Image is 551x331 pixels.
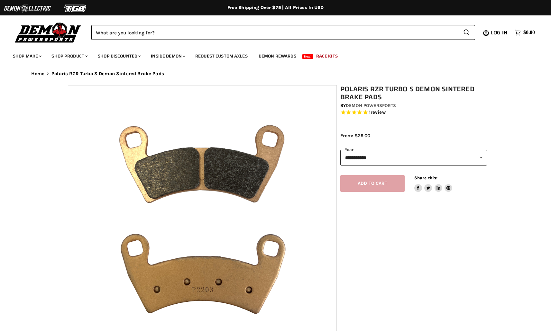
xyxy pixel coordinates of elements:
span: Rated 5.0 out of 5 stars 1 reviews [340,109,487,116]
span: From: $25.00 [340,133,370,139]
a: Race Kits [311,49,343,63]
a: Shop Product [47,49,92,63]
span: review [371,110,386,115]
span: Polaris RZR Turbo S Demon Sintered Brake Pads [51,71,164,76]
nav: Breadcrumbs [18,71,533,76]
ul: Main menu [8,47,533,63]
a: Request Custom Axles [190,49,253,63]
img: TGB Logo 2 [51,2,100,14]
span: Log in [491,29,508,37]
h1: Polaris RZR Turbo S Demon Sintered Brake Pads [340,85,487,101]
div: by [340,102,487,109]
input: Search [91,25,458,40]
aside: Share this: [414,175,453,192]
a: Log in [488,30,511,36]
img: Demon Powersports [13,21,83,44]
a: Demon Powersports [346,103,396,108]
a: Shop Discounted [93,49,145,63]
div: Free Shipping Over $75 | All Prices In USD [18,5,533,11]
span: New! [302,54,313,59]
img: Demon Electric Logo 2 [3,2,51,14]
span: $0.00 [523,30,535,36]
button: Search [458,25,475,40]
a: Demon Rewards [254,49,301,63]
a: Home [31,71,45,76]
select: year [340,150,487,165]
span: 1 reviews [369,110,386,115]
a: Shop Make [8,49,45,63]
a: $0.00 [511,28,538,37]
form: Product [91,25,475,40]
span: Share this: [414,175,437,180]
a: Inside Demon [146,49,189,63]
